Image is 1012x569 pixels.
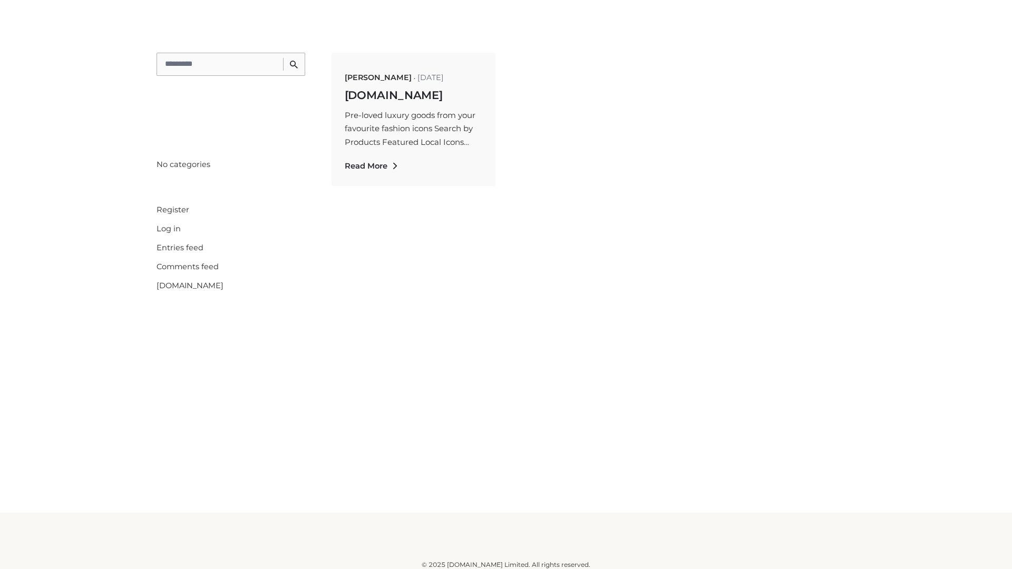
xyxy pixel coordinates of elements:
[157,262,219,271] a: Comments feed
[157,281,223,290] a: [DOMAIN_NAME]
[345,71,412,84] span: [PERSON_NAME]
[157,243,203,252] a: Entries feed
[345,159,401,173] a: Read More
[157,155,305,174] li: No categories
[345,89,443,102] a: [DOMAIN_NAME]
[157,224,181,233] a: Log in
[157,205,189,214] a: Register
[345,109,483,149] p: Pre-loved luxury goods from your favourite fashion icons Search by Products Featured Local Icons​…
[412,71,444,84] span: [DATE]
